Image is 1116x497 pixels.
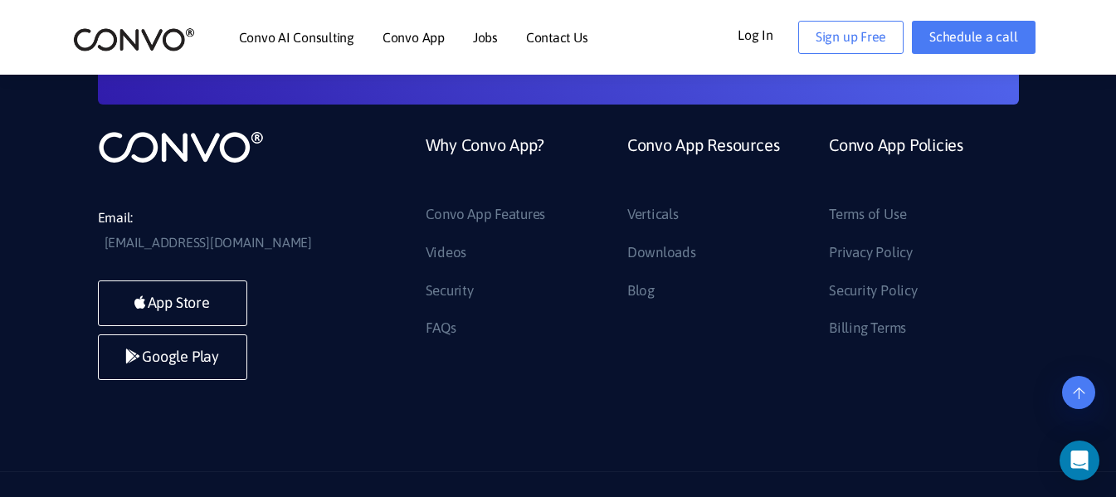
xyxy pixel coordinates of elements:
[73,27,195,52] img: logo_2.png
[829,202,906,228] a: Terms of Use
[829,315,906,342] a: Billing Terms
[426,240,467,266] a: Videos
[627,240,696,266] a: Downloads
[473,31,498,44] a: Jobs
[98,129,264,164] img: logo_not_found
[829,129,963,202] a: Convo App Policies
[627,202,679,228] a: Verticals
[627,129,779,202] a: Convo App Resources
[912,21,1035,54] a: Schedule a call
[98,334,247,380] a: Google Play
[829,240,913,266] a: Privacy Policy
[98,206,347,256] li: Email:
[627,278,655,305] a: Blog
[98,280,247,326] a: App Store
[426,202,546,228] a: Convo App Features
[239,31,354,44] a: Convo AI Consulting
[105,231,312,256] a: [EMAIL_ADDRESS][DOMAIN_NAME]
[829,278,917,305] a: Security Policy
[426,315,456,342] a: FAQs
[383,31,445,44] a: Convo App
[426,278,474,305] a: Security
[738,21,798,47] a: Log In
[1060,441,1099,480] div: Open Intercom Messenger
[413,129,1019,353] div: Footer
[526,31,588,44] a: Contact Us
[426,129,545,202] a: Why Convo App?
[798,21,904,54] a: Sign up Free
